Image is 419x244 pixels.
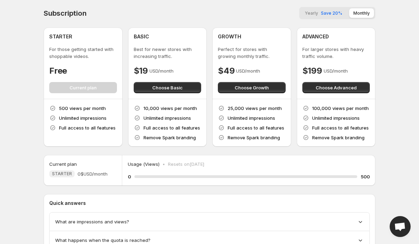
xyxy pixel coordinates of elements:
[361,173,370,180] h5: 500
[149,67,174,74] p: USD/month
[302,65,322,76] h4: $199
[312,105,369,112] p: 100,000 views per month
[128,173,131,180] h5: 0
[134,33,149,40] h4: BASIC
[305,10,318,16] span: Yearly
[144,134,196,141] p: Remove Spark branding
[218,46,286,60] p: Perfect for stores with growing monthly traffic.
[302,82,370,93] button: Choose Advanced
[312,124,369,131] p: Full access to all features
[218,65,235,76] h4: $49
[302,33,329,40] h4: ADVANCED
[228,105,282,112] p: 25,000 views per month
[228,114,275,121] p: Unlimited impressions
[312,134,365,141] p: Remove Spark branding
[321,10,342,16] span: Save 20%
[44,9,87,17] h4: Subscription
[218,33,241,40] h4: GROWTH
[49,65,67,76] h4: Free
[59,114,106,121] p: Unlimited impressions
[168,161,204,168] p: Resets on [DATE]
[152,84,183,91] span: Choose Basic
[144,114,191,121] p: Unlimited impressions
[162,161,165,168] p: •
[144,105,197,112] p: 10,000 views per month
[49,46,117,60] p: For those getting started with shoppable videos.
[235,84,269,91] span: Choose Growth
[59,124,116,131] p: Full access to all features
[55,218,129,225] span: What are impressions and views?
[49,200,370,207] p: Quick answers
[134,46,201,60] p: Best for newer stores with increasing traffic.
[49,33,72,40] h4: STARTER
[49,161,77,168] h5: Current plan
[301,8,346,18] button: YearlySave 20%
[316,84,356,91] span: Choose Advanced
[128,161,160,168] p: Usage (Views)
[78,170,108,177] span: 0$ USD/month
[390,216,411,237] a: Open chat
[218,82,286,93] button: Choose Growth
[228,134,280,141] p: Remove Spark branding
[59,105,106,112] p: 500 views per month
[302,46,370,60] p: For larger stores with heavy traffic volume.
[55,237,150,244] span: What happens when the quota is reached?
[134,82,201,93] button: Choose Basic
[52,171,72,177] span: STARTER
[312,114,360,121] p: Unlimited impressions
[144,124,200,131] p: Full access to all features
[236,67,260,74] p: USD/month
[324,67,348,74] p: USD/month
[134,65,148,76] h4: $19
[349,8,374,18] button: Monthly
[228,124,284,131] p: Full access to all features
